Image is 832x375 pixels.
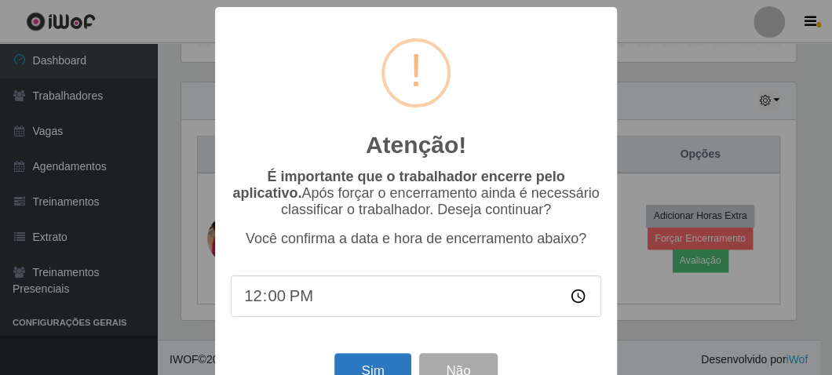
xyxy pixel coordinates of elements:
p: Você confirma a data e hora de encerramento abaixo? [231,231,601,247]
p: Após forçar o encerramento ainda é necessário classificar o trabalhador. Deseja continuar? [231,169,601,218]
h2: Atenção! [366,131,466,159]
b: É importante que o trabalhador encerre pelo aplicativo. [232,169,564,201]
